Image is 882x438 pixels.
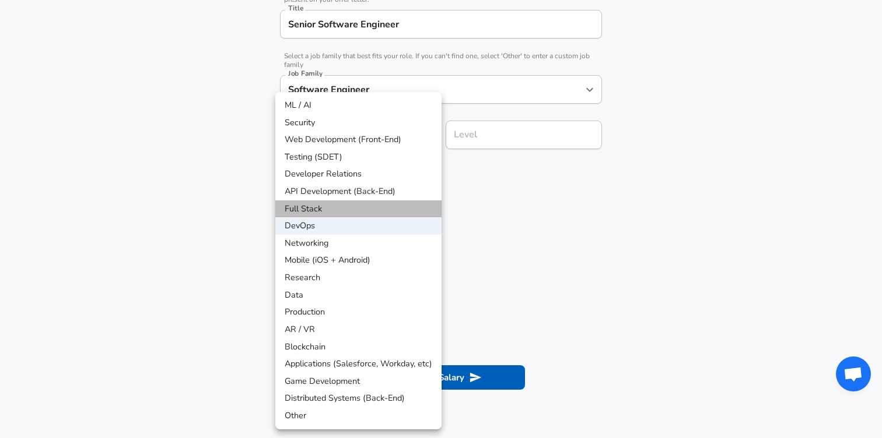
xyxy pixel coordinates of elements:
[275,407,442,425] li: Other
[275,217,442,235] li: DevOps
[275,269,442,287] li: Research
[275,338,442,356] li: Blockchain
[275,303,442,321] li: Production
[275,235,442,252] li: Networking
[275,321,442,338] li: AR / VR
[275,149,442,166] li: Testing (SDET)
[836,356,871,391] div: Open chat
[275,131,442,149] li: Web Development (Front-End)
[275,287,442,304] li: Data
[275,200,442,218] li: Full Stack
[275,165,442,183] li: Developer Relations
[275,183,442,200] li: API Development (Back-End)
[275,373,442,390] li: Game Development
[275,114,442,132] li: Security
[275,97,442,114] li: ML / AI
[275,355,442,373] li: Applications (Salesforce, Workday, etc)
[275,390,442,407] li: Distributed Systems (Back-End)
[275,252,442,269] li: Mobile (iOS + Android)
